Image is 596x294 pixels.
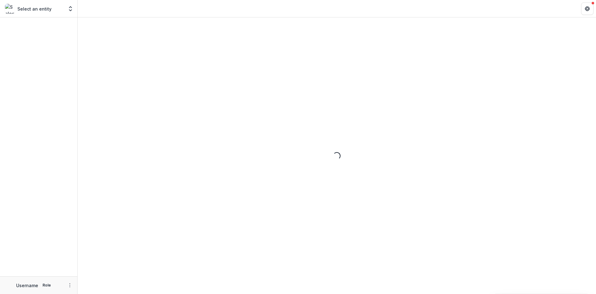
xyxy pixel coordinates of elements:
p: Username [16,282,38,289]
p: Select an entity [17,6,52,12]
button: More [66,282,74,289]
img: Select an entity [5,4,15,14]
p: Role [41,282,53,288]
button: Get Help [581,2,594,15]
button: Open entity switcher [66,2,75,15]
